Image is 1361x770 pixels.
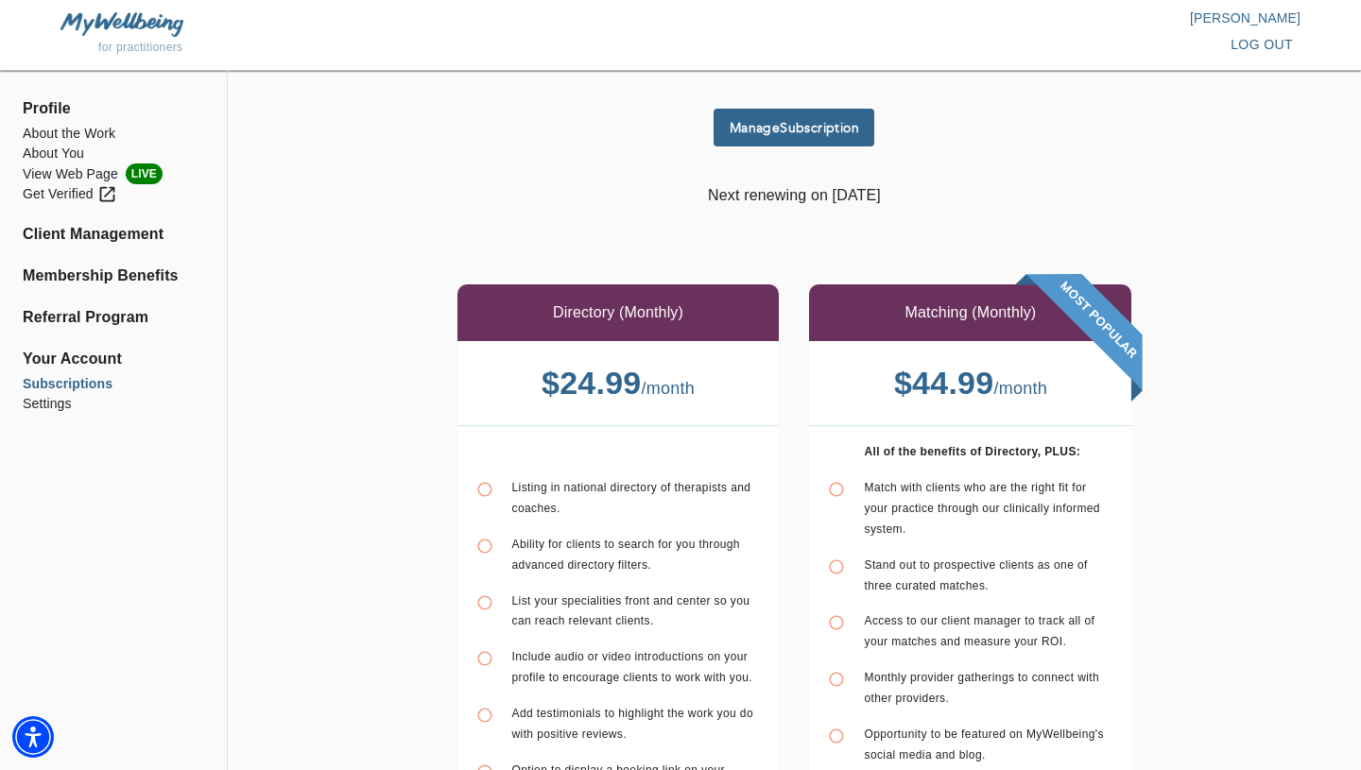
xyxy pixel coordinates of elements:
[23,306,204,329] a: Referral Program
[60,12,183,36] img: MyWellbeing
[864,727,1103,761] span: Opportunity to be featured on MyWellbeing's social media and blog.
[864,481,1099,536] span: Match with clients who are the right fit for your practice through our clinically informed system.
[512,481,751,515] span: Listing in national directory of therapists and coaches.
[864,614,1094,648] span: Access to our client manager to track all of your matches and measure your ROI.
[23,144,204,163] a: About You
[680,9,1301,27] p: [PERSON_NAME]
[23,124,204,144] a: About the Work
[23,265,204,287] a: Membership Benefits
[23,184,117,204] div: Get Verified
[1223,27,1301,62] button: log out
[512,707,753,741] span: Add testimonials to highlight the work you do with positive reviews.
[23,223,204,246] a: Client Management
[23,163,204,184] a: View Web PageLIVE
[641,379,695,398] span: / month
[1231,33,1293,57] span: log out
[98,41,183,54] span: for practitioners
[23,374,204,394] a: Subscriptions
[23,394,204,414] a: Settings
[12,716,54,758] div: Accessibility Menu
[1015,274,1143,402] img: banner
[864,445,1080,458] b: All of the benefits of Directory, PLUS:
[126,163,163,184] span: LIVE
[512,594,750,628] span: List your specialities front and center so you can reach relevant clients.
[23,184,204,204] a: Get Verified
[721,119,867,137] span: Manage Subscription
[864,671,1099,705] span: Monthly provider gatherings to connect with other providers.
[512,650,753,684] span: Include audio or video introductions on your profile to encourage clients to work with you.
[714,109,874,146] button: ManageSubscription
[553,301,683,324] p: Directory (Monthly)
[993,379,1047,398] span: / month
[281,184,1308,207] p: Next renewing on [DATE]
[894,365,994,401] b: $ 44.99
[542,365,642,401] b: $ 24.99
[23,97,204,120] span: Profile
[23,348,204,370] span: Your Account
[905,301,1037,324] p: Matching (Monthly)
[512,538,740,572] span: Ability for clients to search for you through advanced directory filters.
[864,558,1087,592] span: Stand out to prospective clients as one of three curated matches.
[23,163,204,184] li: View Web Page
